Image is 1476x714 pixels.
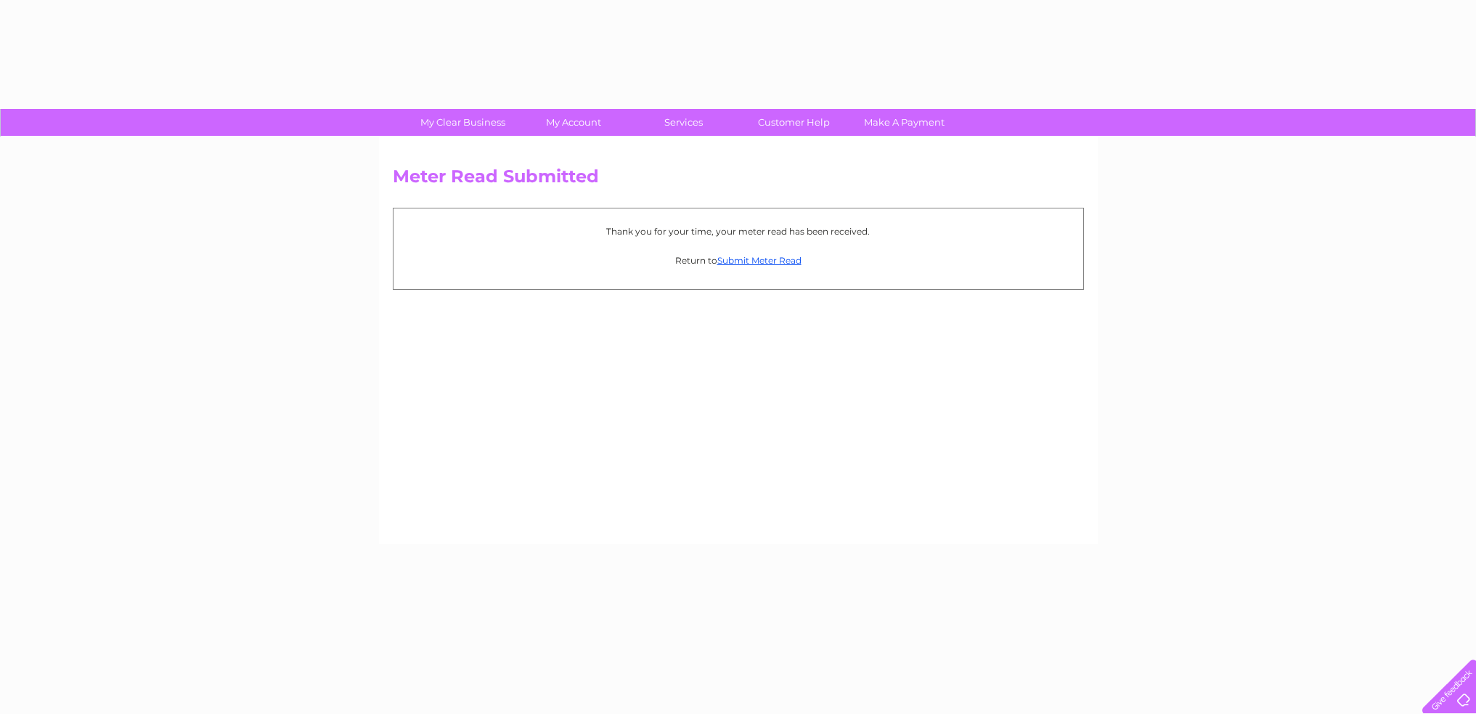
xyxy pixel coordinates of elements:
[403,109,523,136] a: My Clear Business
[844,109,964,136] a: Make A Payment
[734,109,854,136] a: Customer Help
[393,166,1084,194] h2: Meter Read Submitted
[624,109,743,136] a: Services
[401,224,1076,238] p: Thank you for your time, your meter read has been received.
[513,109,633,136] a: My Account
[717,255,802,266] a: Submit Meter Read
[401,253,1076,267] p: Return to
